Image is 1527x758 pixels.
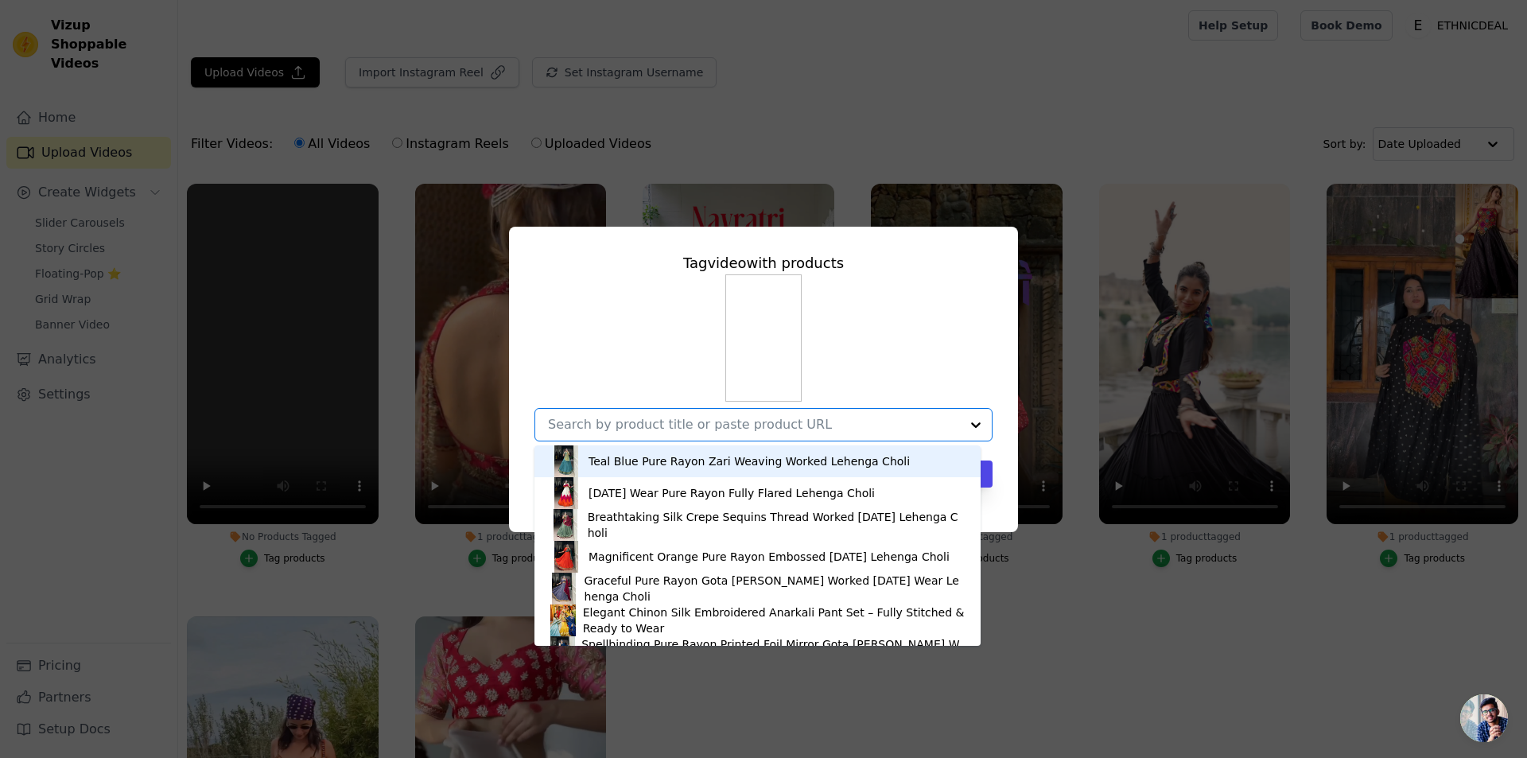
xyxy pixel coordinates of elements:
div: Teal Blue Pure Rayon Zari Weaving Worked Lehenga Choli [589,453,910,469]
div: Tag video with products [534,252,993,274]
img: product thumbnail [550,445,582,477]
img: product thumbnail [550,573,578,604]
div: Breathtaking Silk Crepe Sequins Thread Worked [DATE] Lehenga Choli [588,509,965,541]
div: Spellbinding Pure Rayon Printed Foil Mirror Gota [PERSON_NAME] Worked Lehenga Choli [581,636,965,668]
div: Elegant Chinon Silk Embroidered Anarkali Pant Set – Fully Stitched & Ready to Wear [583,604,965,636]
input: Search by product title or paste product URL [548,417,960,432]
div: Open chat [1460,694,1508,742]
div: Graceful Pure Rayon Gota [PERSON_NAME] Worked [DATE] Wear Lehenga Choli [585,573,965,604]
div: [DATE] Wear Pure Rayon Fully Flared Lehenga Choli [589,485,875,501]
img: product thumbnail [550,636,575,668]
div: Magnificent Orange Pure Rayon Embossed [DATE] Lehenga Choli [589,549,950,565]
img: product thumbnail [550,604,577,636]
img: product thumbnail [550,541,582,573]
img: product thumbnail [550,477,582,509]
img: product thumbnail [550,509,581,541]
